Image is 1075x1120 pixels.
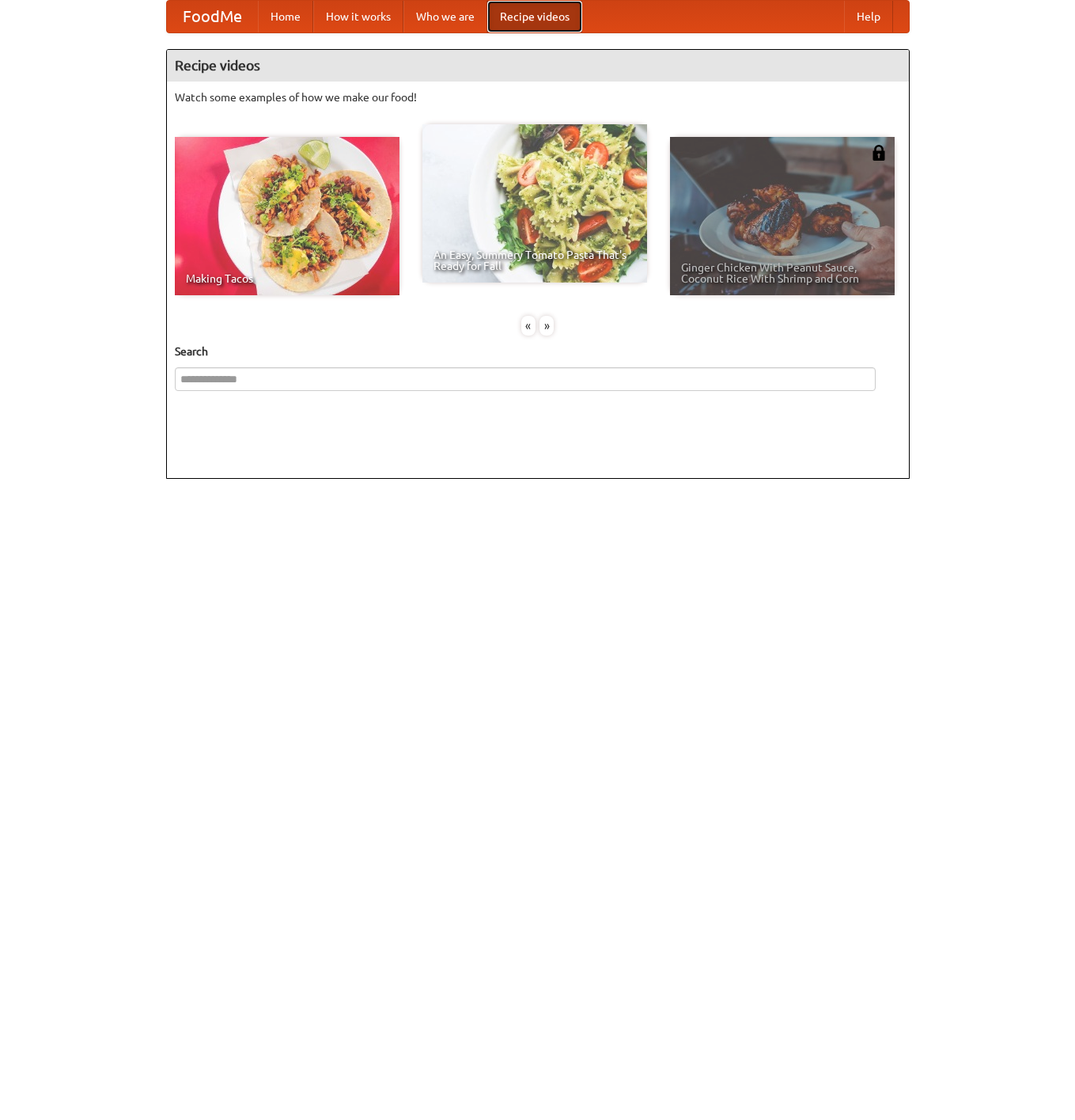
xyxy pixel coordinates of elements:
a: An Easy, Summery Tomato Pasta That's Ready for Fall [422,124,647,283]
p: Watch some examples of how we make our food! [175,89,901,105]
h5: Search [175,344,901,359]
a: FoodMe [167,1,258,32]
span: An Easy, Summery Tomato Pasta That's Ready for Fall [433,249,636,271]
a: Making Tacos [175,137,399,295]
span: Making Tacos [186,273,388,284]
a: Home [258,1,313,32]
a: How it works [313,1,403,32]
div: « [521,316,536,336]
a: Help [844,1,893,32]
a: Recipe videos [487,1,582,32]
img: 483408.png [871,145,887,161]
h4: Recipe videos [167,50,909,82]
div: » [539,316,554,336]
a: Who we are [403,1,487,32]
